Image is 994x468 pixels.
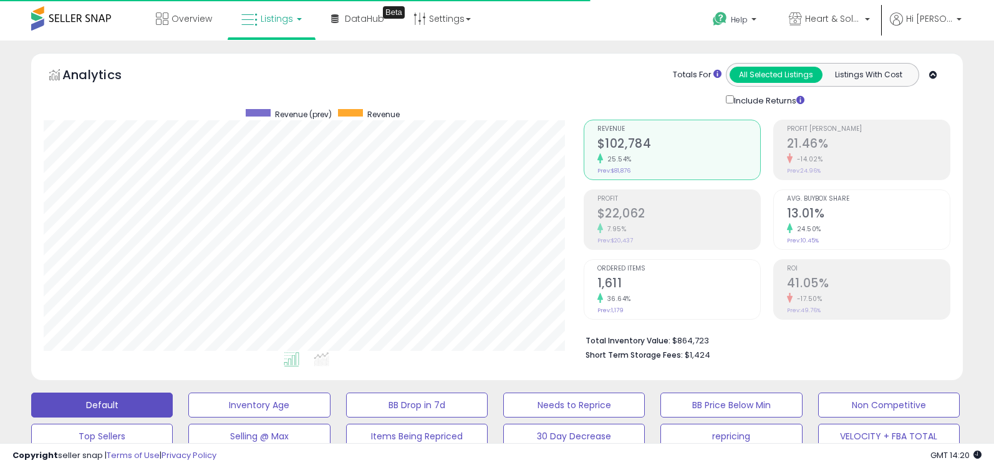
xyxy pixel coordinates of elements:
[660,393,802,418] button: BB Price Below Min
[586,350,683,360] b: Short Term Storage Fees:
[787,126,950,133] span: Profit [PERSON_NAME]
[597,276,760,293] h2: 1,611
[345,12,384,25] span: DataHub
[787,206,950,223] h2: 13.01%
[346,424,488,449] button: Items Being Repriced
[685,349,710,361] span: $1,424
[597,136,760,153] h2: $102,784
[793,224,821,234] small: 24.50%
[346,393,488,418] button: BB Drop in 7d
[367,109,400,120] span: Revenue
[787,265,950,272] span: ROI
[597,237,633,244] small: Prev: $20,437
[597,126,760,133] span: Revenue
[597,196,760,203] span: Profit
[31,424,173,449] button: Top Sellers
[586,332,941,347] li: $864,723
[787,136,950,153] h2: 21.46%
[787,307,821,314] small: Prev: 49.76%
[31,393,173,418] button: Default
[107,449,160,461] a: Terms of Use
[12,449,58,461] strong: Copyright
[703,2,769,41] a: Help
[787,167,821,174] small: Prev: 24.96%
[586,335,670,346] b: Total Inventory Value:
[383,6,405,19] div: Tooltip anchor
[62,66,146,87] h5: Analytics
[188,424,330,449] button: Selling @ Max
[793,294,823,303] small: -17.50%
[261,12,293,25] span: Listings
[818,393,960,418] button: Non Competitive
[717,93,819,107] div: Include Returns
[171,12,212,25] span: Overview
[503,424,645,449] button: 30 Day Decrease
[712,11,728,27] i: Get Help
[597,167,630,174] small: Prev: $81,876
[597,307,624,314] small: Prev: 1,179
[730,67,823,83] button: All Selected Listings
[275,109,332,120] span: Revenue (prev)
[603,224,627,234] small: 7.95%
[822,67,915,83] button: Listings With Cost
[787,276,950,293] h2: 41.05%
[597,206,760,223] h2: $22,062
[805,12,861,25] span: Heart & Sole Trading
[603,155,632,164] small: 25.54%
[906,12,953,25] span: Hi [PERSON_NAME]
[731,14,748,25] span: Help
[12,450,216,462] div: seller snap | |
[162,449,216,461] a: Privacy Policy
[930,449,982,461] span: 2025-10-7 14:20 GMT
[503,393,645,418] button: Needs to Reprice
[188,393,330,418] button: Inventory Age
[597,265,760,272] span: Ordered Items
[787,196,950,203] span: Avg. Buybox Share
[603,294,631,303] small: 36.64%
[890,12,962,41] a: Hi [PERSON_NAME]
[660,424,802,449] button: repricing
[673,69,721,81] div: Totals For
[793,155,823,164] small: -14.02%
[787,237,819,244] small: Prev: 10.45%
[818,424,960,449] button: VELOCITY + FBA TOTAL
